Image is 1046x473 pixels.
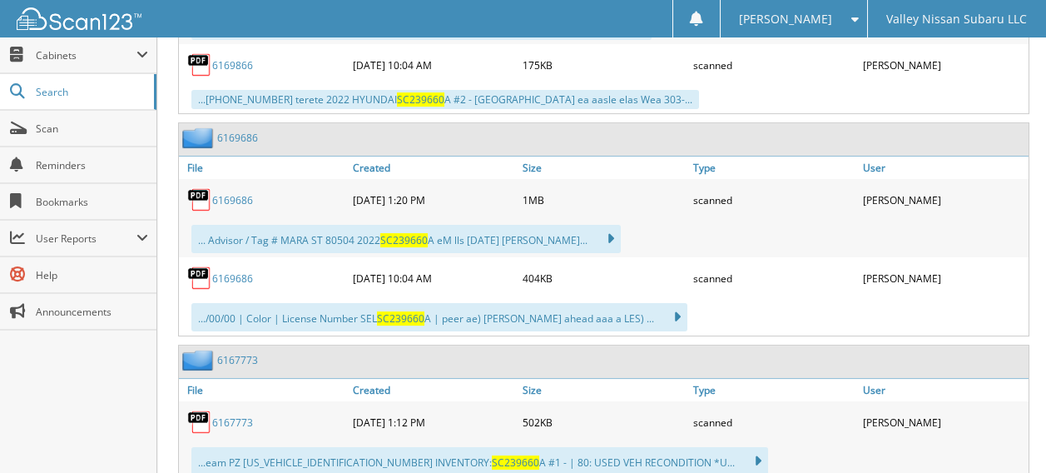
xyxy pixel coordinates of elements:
[518,183,688,217] div: 1MB
[859,183,1029,217] div: [PERSON_NAME]
[212,271,253,286] a: 6169686
[518,157,688,179] a: Size
[179,157,349,179] a: File
[179,379,349,401] a: File
[859,406,1029,439] div: [PERSON_NAME]
[349,183,518,217] div: [DATE] 1:20 PM
[217,353,258,367] a: 6167773
[36,305,148,319] span: Announcements
[349,261,518,295] div: [DATE] 10:04 AM
[886,14,1027,24] span: Valley Nissan Subaru LLC
[187,410,212,435] img: PDF.png
[739,14,832,24] span: [PERSON_NAME]
[36,232,136,246] span: User Reports
[859,379,1029,401] a: User
[36,122,148,136] span: Scan
[349,157,518,179] a: Created
[349,48,518,82] div: [DATE] 10:04 AM
[689,406,859,439] div: scanned
[191,303,687,331] div: .../00/00 | Color | License Number SEL A | peer ae) [PERSON_NAME] ahead aaa a LES) ...
[689,48,859,82] div: scanned
[212,58,253,72] a: 6169866
[36,85,146,99] span: Search
[349,406,518,439] div: [DATE] 1:12 PM
[187,187,212,212] img: PDF.png
[518,261,688,295] div: 404KB
[36,158,148,172] span: Reminders
[859,157,1029,179] a: User
[349,379,518,401] a: Created
[187,52,212,77] img: PDF.png
[689,379,859,401] a: Type
[217,131,258,145] a: 6169686
[380,233,428,247] span: SC239660
[859,48,1029,82] div: [PERSON_NAME]
[518,379,688,401] a: Size
[212,416,253,430] a: 6167773
[492,456,539,470] span: SC239660
[191,225,621,253] div: ... Advisor / Tag # MARA ST 80504 2022 A eM lls [DATE] [PERSON_NAME]...
[963,393,1046,473] iframe: Chat Widget
[212,193,253,207] a: 6169686
[518,406,688,439] div: 502KB
[377,311,424,326] span: SC239660
[518,48,688,82] div: 175KB
[689,261,859,295] div: scanned
[397,92,444,107] span: SC239660
[187,266,212,291] img: PDF.png
[689,183,859,217] div: scanned
[36,195,148,209] span: Bookmarks
[689,157,859,179] a: Type
[17,7,141,30] img: scan123-logo-white.svg
[182,350,217,371] img: folder2.png
[36,268,148,282] span: Help
[191,90,699,109] div: ...[PHONE_NUMBER] terete 2022 HYUNDAI A #2 - [GEOGRAPHIC_DATA] ea aasle elas Wea 303-...
[182,127,217,148] img: folder2.png
[36,48,136,62] span: Cabinets
[859,261,1029,295] div: [PERSON_NAME]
